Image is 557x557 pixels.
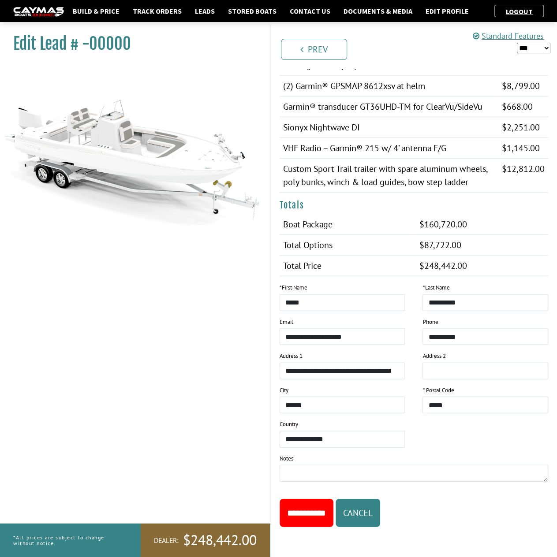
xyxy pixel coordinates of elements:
[280,214,416,235] td: Boat Package
[128,5,186,17] a: Track Orders
[280,386,288,395] label: City
[280,420,298,429] label: Country
[501,7,537,16] a: Logout
[336,499,380,527] button: Cancel
[419,219,467,230] span: $160,720.00
[285,5,335,17] a: Contact Us
[419,239,461,251] span: $87,722.00
[502,80,540,92] span: $8,799.00
[154,536,179,545] span: Dealer:
[280,318,293,327] label: Email
[183,531,257,550] span: $248,442.00
[280,256,416,276] td: Total Price
[280,454,293,463] label: Notes
[13,7,64,16] img: caymas-dealer-connect-2ed40d3bc7270c1d8d7ffb4b79bf05adc795679939227970def78ec6f6c03838.gif
[473,31,544,41] a: Standard Features
[280,235,416,256] td: Total Options
[141,524,270,557] a: Dealer:$248,442.00
[280,117,499,138] td: Sionyx Nightwave DI
[422,386,454,395] label: * Postal Code
[13,530,121,550] p: *All prices are subject to change without notice.
[280,97,499,117] td: Garmin® transducer GT36UHD-TM for ClearVu/SideVu
[502,101,533,112] span: $668.00
[280,200,549,211] h4: Totals
[419,260,467,271] span: $248,442.00
[13,34,248,54] h1: Edit Lead # -00000
[281,39,347,60] a: Prev
[280,283,307,292] label: First Name
[280,352,303,360] label: Address 1
[422,318,438,327] label: Phone
[280,138,499,159] td: VHF Radio – Garmin® 215 w/ 4’ antenna F/G
[68,5,124,17] a: Build & Price
[280,76,499,97] td: (2) Garmin® GPSMAP 8612xsv at helm
[224,5,281,17] a: Stored Boats
[280,159,499,193] td: Custom Sport Trail trailer with spare aluminum wheels, poly bunks, winch & load guides, bow step ...
[502,163,545,175] span: $12,812.00
[421,5,473,17] a: Edit Profile
[422,352,445,360] label: Address 2
[422,283,449,292] label: Last Name
[502,142,540,154] span: $1,145.00
[191,5,219,17] a: Leads
[502,122,540,133] span: $2,251.00
[339,5,417,17] a: Documents & Media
